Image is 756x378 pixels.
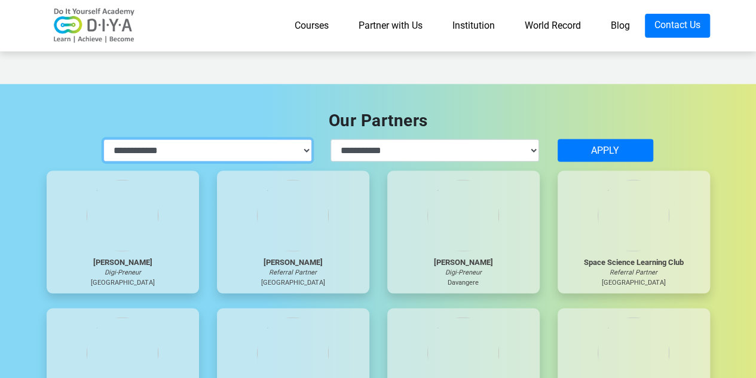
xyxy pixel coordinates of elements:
div: Referral Partner [217,267,369,278]
a: World Record [510,14,596,38]
img: logo-v2.png [47,8,142,44]
div: Digi-Preneur [47,267,199,278]
div: [GEOGRAPHIC_DATA] [217,278,369,294]
div: [PERSON_NAME] [217,256,369,268]
img: DP%20RP%20images%2FNasreen.jpeg [427,179,499,251]
div: Digi-Preneur [387,267,540,278]
a: Partner with Us [344,14,437,38]
div: Davangere [387,278,540,294]
a: Courses [280,14,344,38]
button: APPLY [558,139,653,161]
div: [GEOGRAPHIC_DATA] [558,278,710,294]
img: DP%20RP%20images%2FSpacetrek.jpg [598,179,669,251]
a: Institution [437,14,510,38]
div: [PERSON_NAME] [387,256,540,268]
img: DP%20RP%20images%2FBhubaneshwari.jpeg [87,179,158,251]
div: Space Science Learning Club [558,256,710,268]
div: Our Partners [38,108,719,133]
img: DP%20RP%20images%2FNiranjan.jpeg [257,179,329,251]
a: Blog [596,14,645,38]
div: Referral Partner [558,267,710,278]
a: Contact Us [645,14,710,38]
div: [PERSON_NAME] [47,256,199,268]
div: [GEOGRAPHIC_DATA] [47,278,199,294]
